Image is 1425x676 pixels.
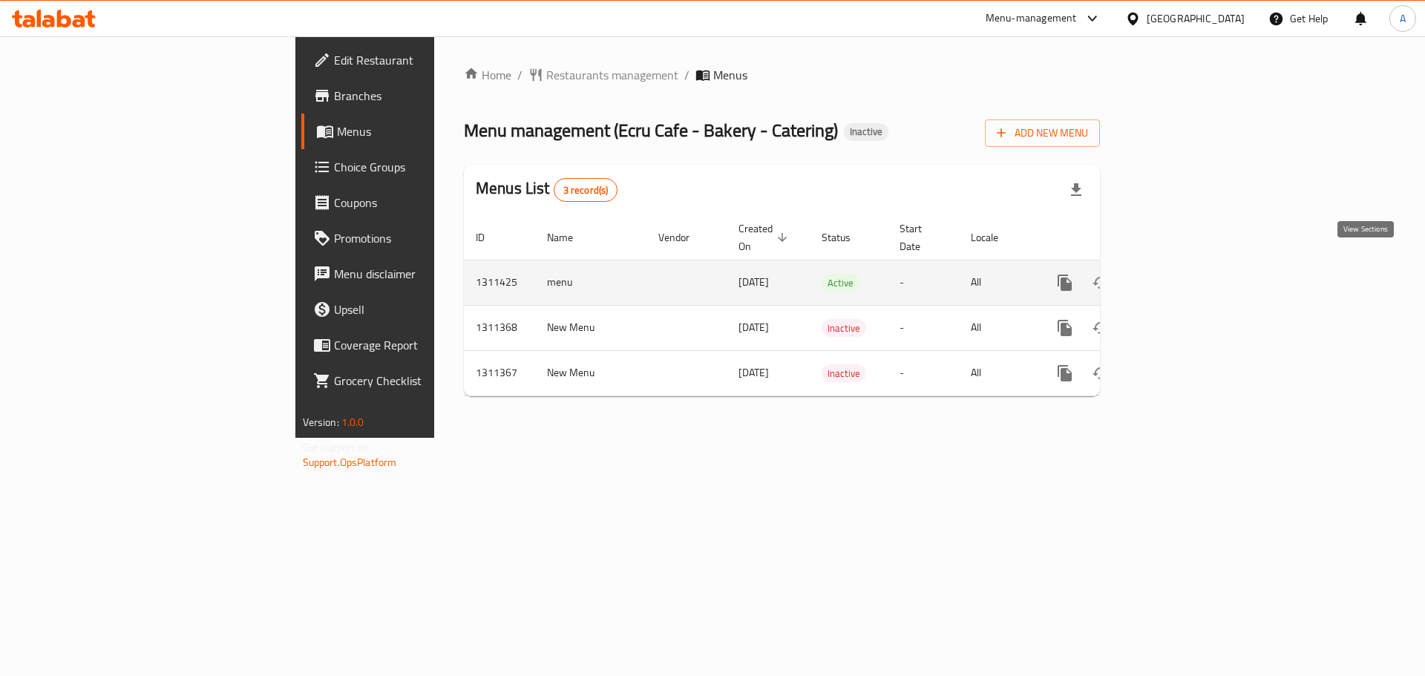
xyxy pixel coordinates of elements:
[301,363,534,398] a: Grocery Checklist
[822,274,859,292] div: Active
[301,292,534,327] a: Upsell
[738,318,769,337] span: [DATE]
[301,42,534,78] a: Edit Restaurant
[959,305,1035,350] td: All
[1083,310,1118,346] button: Change Status
[1400,10,1406,27] span: A
[535,305,646,350] td: New Menu
[464,66,1100,84] nav: breadcrumb
[301,256,534,292] a: Menu disclaimer
[844,123,888,141] div: Inactive
[301,78,534,114] a: Branches
[900,220,941,255] span: Start Date
[822,275,859,292] span: Active
[334,372,522,390] span: Grocery Checklist
[713,66,747,84] span: Menus
[547,229,592,246] span: Name
[1047,355,1083,391] button: more
[959,350,1035,396] td: All
[738,272,769,292] span: [DATE]
[464,215,1202,396] table: enhanced table
[822,320,866,337] span: Inactive
[334,229,522,247] span: Promotions
[1083,355,1118,391] button: Change Status
[303,453,397,472] a: Support.OpsPlatform
[334,336,522,354] span: Coverage Report
[959,260,1035,305] td: All
[997,124,1088,142] span: Add New Menu
[528,66,678,84] a: Restaurants management
[554,183,617,197] span: 3 record(s)
[985,119,1100,147] button: Add New Menu
[337,122,522,140] span: Menus
[301,220,534,256] a: Promotions
[844,125,888,138] span: Inactive
[684,66,689,84] li: /
[822,365,866,382] span: Inactive
[546,66,678,84] span: Restaurants management
[986,10,1077,27] div: Menu-management
[334,194,522,211] span: Coupons
[888,305,959,350] td: -
[476,229,504,246] span: ID
[1047,310,1083,346] button: more
[822,364,866,382] div: Inactive
[1047,265,1083,301] button: more
[301,185,534,220] a: Coupons
[822,229,870,246] span: Status
[334,51,522,69] span: Edit Restaurant
[1147,10,1245,27] div: [GEOGRAPHIC_DATA]
[888,350,959,396] td: -
[738,220,792,255] span: Created On
[303,438,371,457] span: Get support on:
[1058,172,1094,208] div: Export file
[888,260,959,305] td: -
[341,413,364,432] span: 1.0.0
[334,301,522,318] span: Upsell
[334,158,522,176] span: Choice Groups
[658,229,709,246] span: Vendor
[303,413,339,432] span: Version:
[334,87,522,105] span: Branches
[822,319,866,337] div: Inactive
[301,114,534,149] a: Menus
[334,265,522,283] span: Menu disclaimer
[476,177,617,202] h2: Menus List
[535,350,646,396] td: New Menu
[301,327,534,363] a: Coverage Report
[554,178,618,202] div: Total records count
[971,229,1018,246] span: Locale
[1035,215,1202,260] th: Actions
[464,114,838,147] span: Menu management ( Ecru Cafe - Bakery - Catering )
[535,260,646,305] td: menu
[301,149,534,185] a: Choice Groups
[738,363,769,382] span: [DATE]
